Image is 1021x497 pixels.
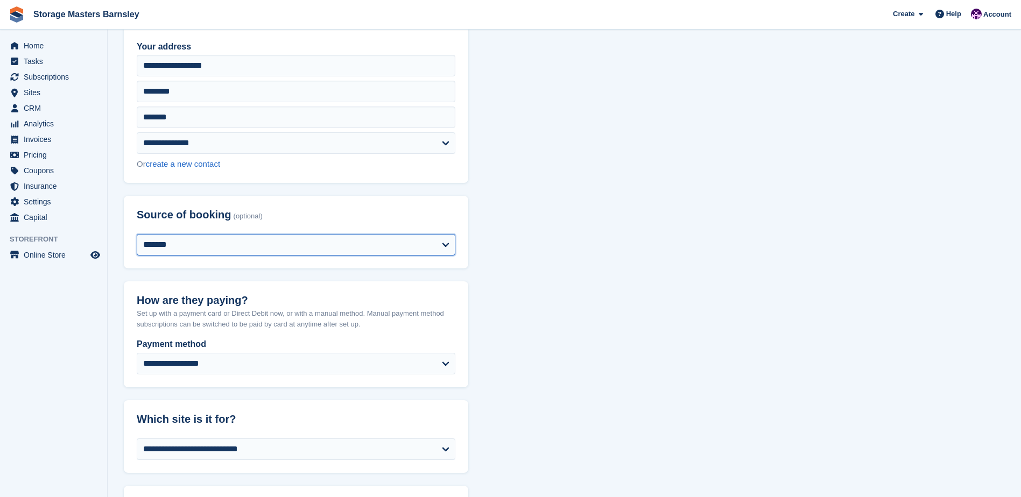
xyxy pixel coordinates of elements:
[24,147,88,162] span: Pricing
[146,159,220,168] a: create a new contact
[5,69,102,84] a: menu
[5,116,102,131] a: menu
[24,38,88,53] span: Home
[10,234,107,245] span: Storefront
[5,163,102,178] a: menu
[5,179,102,194] a: menu
[24,247,88,262] span: Online Store
[24,69,88,84] span: Subscriptions
[5,194,102,209] a: menu
[137,308,455,329] p: Set up with a payment card or Direct Debit now, or with a manual method. Manual payment method su...
[5,85,102,100] a: menu
[24,179,88,194] span: Insurance
[5,101,102,116] a: menu
[5,132,102,147] a: menu
[137,209,231,221] span: Source of booking
[946,9,961,19] span: Help
[29,5,144,23] a: Storage Masters Barnsley
[24,210,88,225] span: Capital
[24,163,88,178] span: Coupons
[5,54,102,69] a: menu
[5,38,102,53] a: menu
[5,247,102,262] a: menu
[5,147,102,162] a: menu
[893,9,914,19] span: Create
[24,54,88,69] span: Tasks
[89,248,102,261] a: Preview store
[5,210,102,225] a: menu
[24,194,88,209] span: Settings
[24,101,88,116] span: CRM
[9,6,25,23] img: stora-icon-8386f47178a22dfd0bd8f6a31ec36ba5ce8667c1dd55bd0f319d3a0aa187defe.svg
[137,294,455,307] h2: How are they paying?
[137,40,455,53] label: Your address
[24,85,88,100] span: Sites
[137,158,455,171] div: Or
[983,9,1011,20] span: Account
[971,9,982,19] img: Louise Masters
[24,116,88,131] span: Analytics
[234,212,263,221] span: (optional)
[24,132,88,147] span: Invoices
[137,338,455,351] label: Payment method
[137,413,455,425] h2: Which site is it for?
